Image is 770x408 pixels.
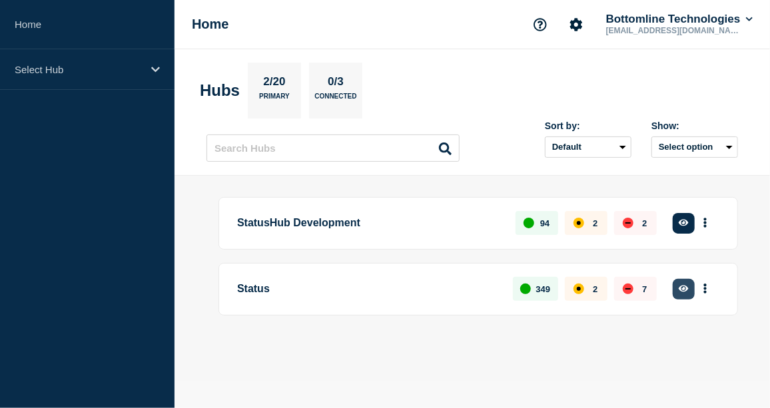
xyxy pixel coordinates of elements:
[603,26,742,35] p: [EMAIL_ADDRESS][DOMAIN_NAME]
[574,218,584,228] div: affected
[314,93,356,106] p: Connected
[259,93,290,106] p: Primary
[603,13,755,26] button: Bottomline Technologies
[258,75,290,93] p: 2/20
[651,136,738,158] button: Select option
[545,136,631,158] select: Sort by
[651,120,738,131] div: Show:
[642,218,647,228] p: 2
[593,218,597,228] p: 2
[237,277,498,302] p: Status
[697,277,714,302] button: More actions
[536,284,551,294] p: 349
[540,218,550,228] p: 94
[323,75,349,93] p: 0/3
[524,218,534,228] div: up
[623,284,633,294] div: down
[520,284,531,294] div: up
[15,64,143,75] p: Select Hub
[206,134,460,162] input: Search Hubs
[623,218,633,228] div: down
[642,284,647,294] p: 7
[526,11,554,39] button: Support
[200,81,240,100] h2: Hubs
[593,284,597,294] p: 2
[697,211,714,236] button: More actions
[237,211,500,236] p: StatusHub Development
[545,120,631,131] div: Sort by:
[192,17,229,32] h1: Home
[562,11,590,39] button: Account settings
[574,284,584,294] div: affected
